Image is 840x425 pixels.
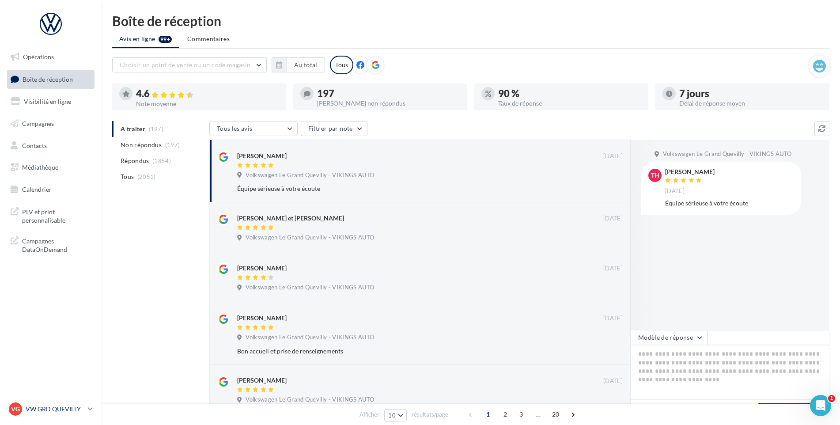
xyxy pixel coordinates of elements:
[679,100,822,106] div: Délai de réponse moyen
[631,330,708,345] button: Modèle de réponse
[603,377,623,385] span: [DATE]
[136,101,279,107] div: Note moyenne
[237,347,565,356] div: Bon accueil et prise de renseignements
[603,215,623,223] span: [DATE]
[237,184,565,193] div: Équipe sérieuse à votre écoute
[246,334,374,342] span: Volkswagen Le Grand Quevilly - VIKINGS AUTO
[5,180,96,199] a: Calendrier
[498,407,512,421] span: 2
[5,48,96,66] a: Opérations
[665,169,715,175] div: [PERSON_NAME]
[23,75,73,83] span: Boîte de réception
[24,98,71,105] span: Visibilité en ligne
[665,187,685,195] span: [DATE]
[237,376,287,385] div: [PERSON_NAME]
[828,395,835,402] span: 1
[26,405,84,414] p: VW GRD QUEVILLY
[5,114,96,133] a: Campagnes
[246,396,374,404] span: Volkswagen Le Grand Quevilly - VIKINGS AUTO
[209,121,298,136] button: Tous les avis
[217,125,253,132] span: Tous les avis
[5,231,96,258] a: Campagnes DataOnDemand
[22,235,91,254] span: Campagnes DataOnDemand
[5,137,96,155] a: Contacts
[112,57,267,72] button: Choisir un point de vente ou un code magasin
[121,140,162,149] span: Non répondus
[187,35,230,42] span: Commentaires
[5,92,96,111] a: Visibilité en ligne
[121,156,149,165] span: Répondus
[272,57,325,72] button: Au total
[22,186,52,193] span: Calendrier
[152,157,171,164] span: (1854)
[317,89,460,99] div: 197
[112,14,829,27] div: Boîte de réception
[237,214,344,223] div: [PERSON_NAME] et [PERSON_NAME]
[603,152,623,160] span: [DATE]
[7,401,95,417] a: VG VW GRD QUEVILLY
[388,412,396,419] span: 10
[246,234,374,242] span: Volkswagen Le Grand Quevilly - VIKINGS AUTO
[23,53,54,61] span: Opérations
[11,405,20,414] span: VG
[603,315,623,323] span: [DATE]
[22,141,47,149] span: Contacts
[22,163,58,171] span: Médiathèque
[136,89,279,99] div: 4.6
[287,57,325,72] button: Au total
[359,410,379,419] span: Afficher
[412,410,448,419] span: résultats/page
[120,61,250,68] span: Choisir un point de vente ou un code magasin
[549,407,563,421] span: 20
[481,407,495,421] span: 1
[5,70,96,89] a: Boîte de réception
[498,89,641,99] div: 90 %
[121,172,134,181] span: Tous
[165,141,180,148] span: (197)
[384,409,407,421] button: 10
[246,171,374,179] span: Volkswagen Le Grand Quevilly - VIKINGS AUTO
[665,199,794,208] div: Équipe sérieuse à votre écoute
[237,152,287,160] div: [PERSON_NAME]
[246,284,374,292] span: Volkswagen Le Grand Quevilly - VIKINGS AUTO
[603,265,623,273] span: [DATE]
[514,407,528,421] span: 3
[663,150,791,158] span: Volkswagen Le Grand Quevilly - VIKINGS AUTO
[137,173,156,180] span: (2051)
[651,171,659,180] span: TH
[22,120,54,127] span: Campagnes
[301,121,367,136] button: Filtrer par note
[679,89,822,99] div: 7 jours
[531,407,545,421] span: ...
[5,202,96,228] a: PLV et print personnalisable
[5,158,96,177] a: Médiathèque
[330,56,353,74] div: Tous
[317,100,460,106] div: [PERSON_NAME] non répondus
[810,395,831,416] iframe: Intercom live chat
[22,206,91,225] span: PLV et print personnalisable
[498,100,641,106] div: Taux de réponse
[237,264,287,273] div: [PERSON_NAME]
[237,314,287,323] div: [PERSON_NAME]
